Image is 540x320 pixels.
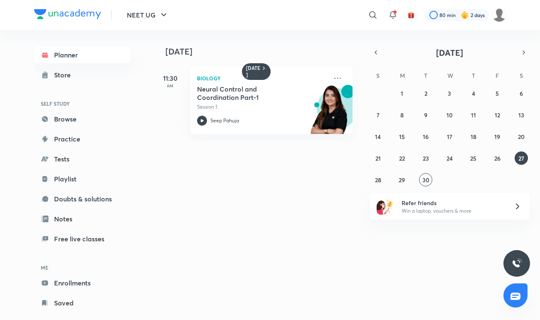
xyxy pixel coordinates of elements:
[443,108,456,122] button: September 10, 2025
[443,87,456,100] button: September 3, 2025
[472,72,475,79] abbr: Thursday
[471,111,476,119] abbr: September 11, 2025
[491,130,504,143] button: September 19, 2025
[197,73,328,83] p: Biology
[246,65,261,78] h6: [DATE]
[377,111,380,119] abbr: September 7, 2025
[491,87,504,100] button: September 5, 2025
[34,151,131,167] a: Tests
[34,9,101,21] a: Company Logo
[496,72,499,79] abbr: Friday
[520,72,523,79] abbr: Saturday
[461,11,469,19] img: streak
[407,11,415,19] img: avatar
[371,130,385,143] button: September 14, 2025
[494,133,500,141] abbr: September 19, 2025
[34,260,131,275] h6: ME
[491,151,504,165] button: September 26, 2025
[401,89,403,97] abbr: September 1, 2025
[154,83,187,88] p: AM
[491,108,504,122] button: September 12, 2025
[376,72,380,79] abbr: Sunday
[467,108,480,122] button: September 11, 2025
[34,171,131,187] a: Playlist
[377,198,393,215] img: referral
[34,111,131,127] a: Browse
[471,133,476,141] abbr: September 18, 2025
[395,108,409,122] button: September 8, 2025
[424,111,427,119] abbr: September 9, 2025
[34,231,131,247] a: Free live classes
[419,130,432,143] button: September 16, 2025
[382,47,518,58] button: [DATE]
[34,97,131,111] h6: SELF STUDY
[472,89,475,97] abbr: September 4, 2025
[375,154,381,162] abbr: September 21, 2025
[371,151,385,165] button: September 21, 2025
[399,154,405,162] abbr: September 22, 2025
[443,151,456,165] button: September 24, 2025
[34,47,131,63] a: Planner
[446,154,453,162] abbr: September 24, 2025
[446,111,453,119] abbr: September 10, 2025
[494,154,501,162] abbr: September 26, 2025
[375,133,381,141] abbr: September 14, 2025
[467,130,480,143] button: September 18, 2025
[34,131,131,147] a: Practice
[515,130,528,143] button: September 20, 2025
[447,133,452,141] abbr: September 17, 2025
[492,8,506,22] img: Disha C
[467,151,480,165] button: September 25, 2025
[165,47,361,57] h4: [DATE]
[422,176,429,184] abbr: September 30, 2025
[419,151,432,165] button: September 23, 2025
[447,72,453,79] abbr: Wednesday
[404,8,418,22] button: avatar
[395,87,409,100] button: September 1, 2025
[402,207,504,215] p: Win a laptop, vouchers & more
[518,111,524,119] abbr: September 13, 2025
[470,154,476,162] abbr: September 25, 2025
[371,108,385,122] button: September 7, 2025
[518,154,524,162] abbr: September 27, 2025
[34,275,131,291] a: Enrollments
[197,103,328,111] p: Session 1
[436,47,463,58] span: [DATE]
[402,198,504,207] h6: Refer friends
[419,87,432,100] button: September 2, 2025
[496,89,499,97] abbr: September 5, 2025
[307,85,353,142] img: unacademy
[34,67,131,83] a: Store
[34,211,131,227] a: Notes
[512,258,522,268] img: ttu
[443,130,456,143] button: September 17, 2025
[399,176,405,184] abbr: September 29, 2025
[371,173,385,186] button: September 28, 2025
[424,89,427,97] abbr: September 2, 2025
[395,173,409,186] button: September 29, 2025
[419,173,432,186] button: September 30, 2025
[395,130,409,143] button: September 15, 2025
[54,70,76,80] div: Store
[210,117,239,124] p: Seep Pahuja
[154,73,187,83] h5: 11:30
[423,154,429,162] abbr: September 23, 2025
[495,111,500,119] abbr: September 12, 2025
[515,87,528,100] button: September 6, 2025
[34,191,131,207] a: Doubts & solutions
[419,108,432,122] button: September 9, 2025
[518,133,525,141] abbr: September 20, 2025
[515,151,528,165] button: September 27, 2025
[448,89,451,97] abbr: September 3, 2025
[34,295,131,311] a: Saved
[467,87,480,100] button: September 4, 2025
[399,133,405,141] abbr: September 15, 2025
[400,72,405,79] abbr: Monday
[122,7,174,23] button: NEET UG
[520,89,523,97] abbr: September 6, 2025
[423,133,429,141] abbr: September 16, 2025
[395,151,409,165] button: September 22, 2025
[400,111,404,119] abbr: September 8, 2025
[424,72,427,79] abbr: Tuesday
[515,108,528,122] button: September 13, 2025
